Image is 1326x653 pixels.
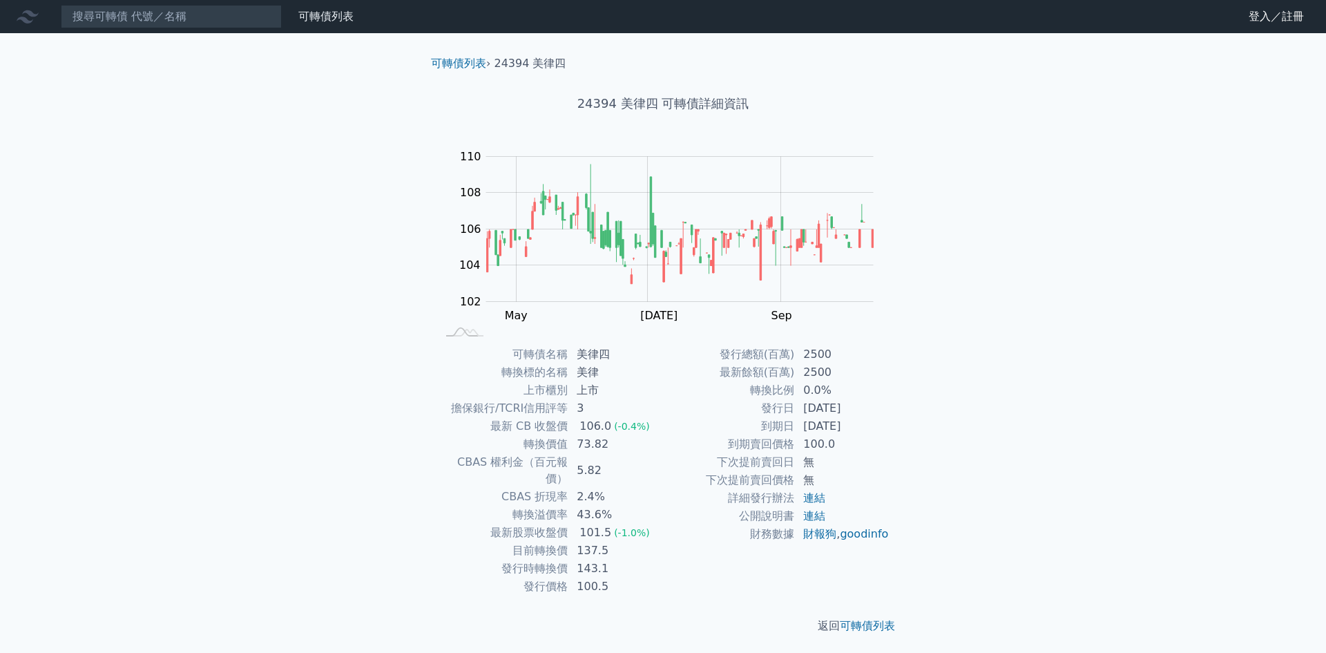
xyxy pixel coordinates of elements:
[436,346,568,363] td: 可轉債名稱
[568,560,663,578] td: 143.1
[420,618,906,634] p: 返回
[436,542,568,560] td: 目前轉換價
[568,578,663,596] td: 100.5
[460,150,481,163] tspan: 110
[663,363,795,381] td: 最新餘額(百萬)
[431,55,490,72] li: ›
[663,471,795,489] td: 下次提前賣回價格
[795,346,890,363] td: 2500
[568,381,663,399] td: 上市
[795,435,890,453] td: 100.0
[663,381,795,399] td: 轉換比例
[663,435,795,453] td: 到期賣回價格
[436,399,568,417] td: 擔保銀行/TCRI信用評等
[663,417,795,435] td: 到期日
[663,399,795,417] td: 發行日
[460,186,481,199] tspan: 108
[577,418,614,435] div: 106.0
[663,453,795,471] td: 下次提前賣回日
[840,527,888,540] a: goodinfo
[298,10,354,23] a: 可轉債列表
[460,295,481,308] tspan: 102
[568,399,663,417] td: 3
[436,435,568,453] td: 轉換價值
[1238,6,1315,28] a: 登入／註冊
[568,488,663,506] td: 2.4%
[795,525,890,543] td: ,
[568,363,663,381] td: 美律
[568,435,663,453] td: 73.82
[795,471,890,489] td: 無
[436,363,568,381] td: 轉換標的名稱
[663,525,795,543] td: 財務數據
[436,453,568,488] td: CBAS 權利金（百元報價）
[436,506,568,524] td: 轉換溢價率
[577,524,614,541] div: 101.5
[803,491,825,504] a: 連結
[61,5,282,28] input: 搜尋可轉債 代號／名稱
[436,381,568,399] td: 上市櫃別
[431,57,486,70] a: 可轉債列表
[568,542,663,560] td: 137.5
[494,55,566,72] li: 24394 美律四
[795,399,890,417] td: [DATE]
[771,309,791,322] tspan: Sep
[436,488,568,506] td: CBAS 折現率
[505,309,528,322] tspan: May
[663,507,795,525] td: 公開說明書
[803,509,825,522] a: 連結
[436,578,568,596] td: 發行價格
[436,560,568,578] td: 發行時轉換價
[436,417,568,435] td: 最新 CB 收盤價
[460,223,481,236] tspan: 106
[568,506,663,524] td: 43.6%
[795,417,890,435] td: [DATE]
[568,346,663,363] td: 美律四
[795,381,890,399] td: 0.0%
[803,527,836,540] a: 財報狗
[614,527,650,538] span: (-1.0%)
[795,363,890,381] td: 2500
[663,346,795,363] td: 發行總額(百萬)
[568,453,663,488] td: 5.82
[640,309,678,322] tspan: [DATE]
[840,619,895,632] a: 可轉債列表
[795,453,890,471] td: 無
[420,94,906,113] h1: 24394 美律四 可轉債詳細資訊
[663,489,795,507] td: 詳細發行辦法
[614,421,650,432] span: (-0.4%)
[459,258,481,272] tspan: 104
[436,524,568,542] td: 最新股票收盤價
[452,150,894,322] g: Chart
